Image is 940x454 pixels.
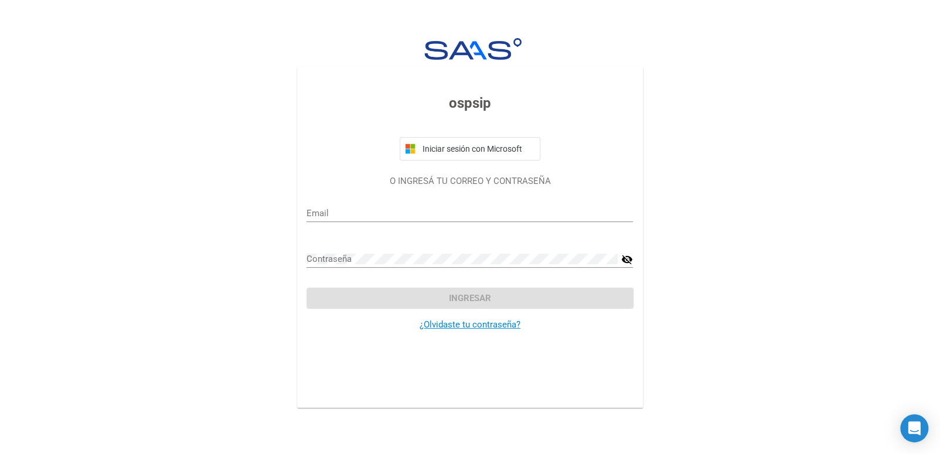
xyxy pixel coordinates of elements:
[420,144,535,153] span: Iniciar sesión con Microsoft
[420,319,520,330] a: ¿Olvidaste tu contraseña?
[306,93,633,114] h3: ospsip
[621,252,633,267] mat-icon: visibility_off
[400,137,540,161] button: Iniciar sesión con Microsoft
[449,293,491,303] span: Ingresar
[306,288,633,309] button: Ingresar
[900,414,928,442] div: Open Intercom Messenger
[306,175,633,188] p: O INGRESÁ TU CORREO Y CONTRASEÑA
